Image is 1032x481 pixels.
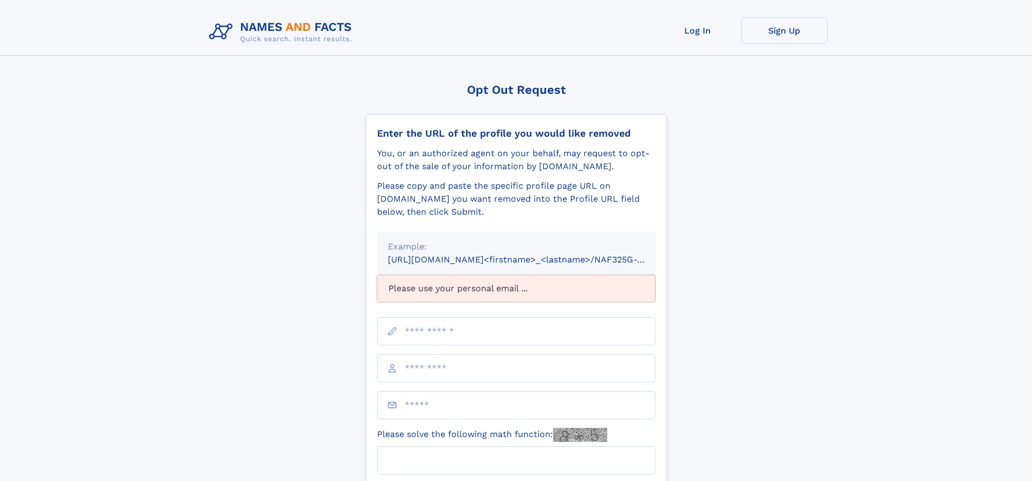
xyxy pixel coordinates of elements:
div: Opt Out Request [366,83,667,97]
div: Enter the URL of the profile you would like removed [377,127,655,139]
div: Please use your personal email ... [377,275,655,302]
div: You, or an authorized agent on your behalf, may request to opt-out of the sale of your informatio... [377,147,655,173]
div: Example: [388,240,645,253]
div: Please copy and paste the specific profile page URL on [DOMAIN_NAME] you want removed into the Pr... [377,179,655,219]
label: Please solve the following math function: [377,428,607,442]
a: Log In [654,17,741,44]
small: [URL][DOMAIN_NAME]<firstname>_<lastname>/NAF325G-xxxxxxxx [388,254,676,265]
img: Logo Names and Facts [205,17,361,47]
a: Sign Up [741,17,828,44]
